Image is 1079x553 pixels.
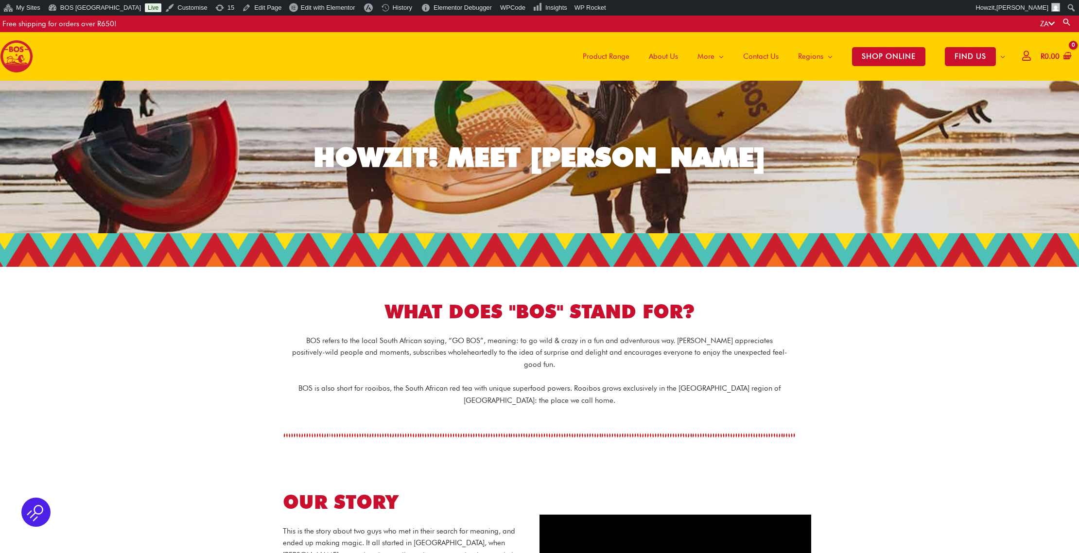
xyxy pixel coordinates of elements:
a: About Us [639,32,688,81]
a: Regions [788,32,842,81]
span: Edit with Elementor [301,4,355,11]
p: BOS refers to the local South African saying, “GO BOS”, meaning: to go wild & crazy in a fun and ... [292,335,787,371]
p: BOS is also short for rooibos, the South African red tea with unique superfood powers. Rooibos gr... [292,382,787,407]
span: SHOP ONLINE [852,47,925,66]
span: Product Range [583,42,629,71]
span: [PERSON_NAME] [996,4,1048,11]
div: HOWZIT! MEET [PERSON_NAME] [313,144,766,171]
a: Live [145,3,161,12]
a: ZA [1040,19,1055,28]
a: Search button [1062,17,1072,27]
span: R [1041,52,1044,61]
nav: Site Navigation [566,32,1015,81]
span: FIND US [945,47,996,66]
a: More [688,32,733,81]
a: SHOP ONLINE [842,32,935,81]
span: More [697,42,714,71]
span: About Us [649,42,678,71]
bdi: 0.00 [1041,52,1060,61]
a: Product Range [573,32,639,81]
a: Contact Us [733,32,788,81]
div: Free shipping for orders over R650! [2,16,117,32]
a: View Shopping Cart, empty [1039,46,1072,68]
h1: WHAT DOES "BOS" STAND FOR? [267,298,812,325]
span: Regions [798,42,823,71]
span: Contact Us [743,42,779,71]
h1: OUR STORY [283,489,525,516]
